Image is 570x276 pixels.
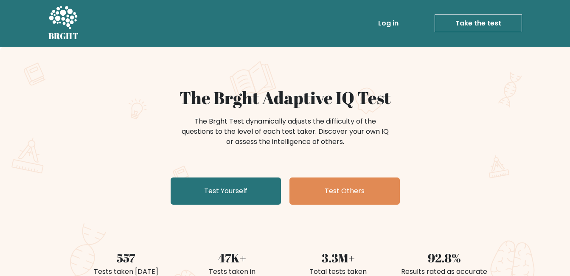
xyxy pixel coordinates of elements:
[435,14,522,32] a: Take the test
[184,249,280,267] div: 47K+
[290,249,386,267] div: 3.3M+
[396,249,492,267] div: 92.8%
[48,3,79,43] a: BRGHT
[171,177,281,205] a: Test Yourself
[48,31,79,41] h5: BRGHT
[78,249,174,267] div: 557
[375,15,402,32] a: Log in
[289,177,400,205] a: Test Others
[179,116,391,147] div: The Brght Test dynamically adjusts the difficulty of the questions to the level of each test take...
[78,87,492,108] h1: The Brght Adaptive IQ Test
